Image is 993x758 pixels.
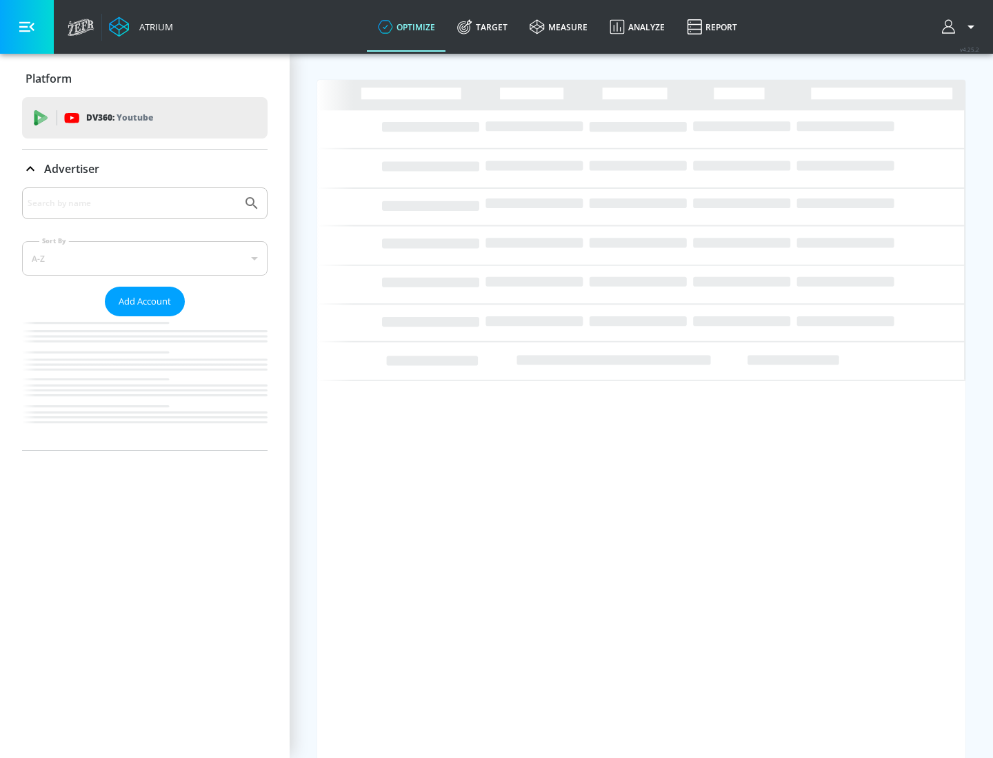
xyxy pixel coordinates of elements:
button: Add Account [105,287,185,316]
div: Advertiser [22,187,268,450]
div: DV360: Youtube [22,97,268,139]
a: Atrium [109,17,173,37]
a: measure [519,2,599,52]
p: Platform [26,71,72,86]
div: Atrium [134,21,173,33]
p: Youtube [117,110,153,125]
a: Target [446,2,519,52]
p: Advertiser [44,161,99,176]
a: optimize [367,2,446,52]
span: Add Account [119,294,171,309]
div: Platform [22,59,268,98]
div: Advertiser [22,150,268,188]
div: A-Z [22,241,268,276]
a: Report [676,2,748,52]
nav: list of Advertiser [22,316,268,450]
a: Analyze [599,2,676,52]
p: DV360: [86,110,153,125]
label: Sort By [39,236,69,245]
input: Search by name [28,194,237,212]
span: v 4.25.2 [960,45,979,53]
